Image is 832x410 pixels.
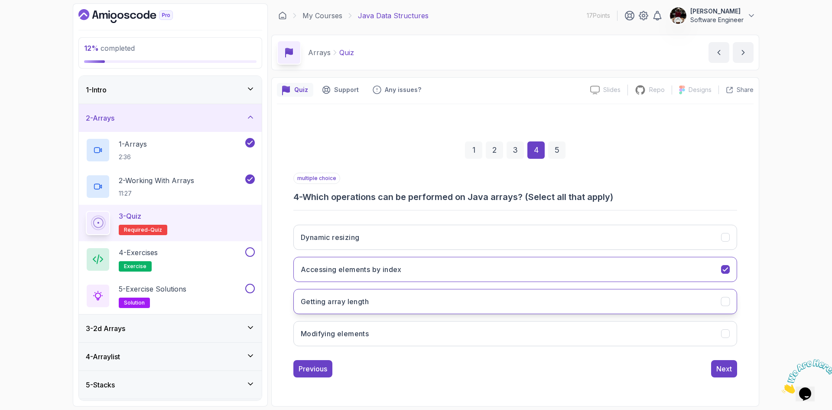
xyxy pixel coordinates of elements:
[119,247,158,258] p: 4 - Exercises
[124,226,150,233] span: Required-
[86,85,107,95] h3: 1 - Intro
[690,16,744,24] p: Software Engineer
[86,211,255,235] button: 3-QuizRequired-quiz
[778,356,832,397] iframe: chat widget
[669,7,756,24] button: user profile image[PERSON_NAME]Software Engineer
[79,104,262,132] button: 2-Arrays
[79,371,262,399] button: 5-Stacks
[119,175,194,186] p: 2 - Working With Arrays
[119,153,147,161] p: 2:36
[293,257,737,282] button: Accessing elements by index
[301,296,369,307] h3: Getting array length
[670,7,686,24] img: user profile image
[299,364,327,374] div: Previous
[294,85,308,94] p: Quiz
[119,284,186,294] p: 5 - Exercise Solutions
[79,76,262,104] button: 1-Intro
[301,264,402,275] h3: Accessing elements by index
[301,232,359,243] h3: Dynamic resizing
[317,83,364,97] button: Support button
[708,42,729,63] button: previous content
[358,10,429,21] p: Java Data Structures
[86,351,120,362] h3: 4 - Arraylist
[302,10,342,21] a: My Courses
[86,284,255,308] button: 5-Exercise Solutionssolution
[86,113,114,123] h3: 2 - Arrays
[86,247,255,272] button: 4-Exercisesexercise
[733,42,754,63] button: next content
[649,85,665,94] p: Repo
[293,321,737,346] button: Modifying elements
[293,360,332,377] button: Previous
[507,141,524,159] div: 3
[86,138,255,162] button: 1-Arrays2:36
[84,44,135,52] span: completed
[124,263,146,270] span: exercise
[690,7,744,16] p: [PERSON_NAME]
[718,85,754,94] button: Share
[465,141,482,159] div: 1
[293,225,737,250] button: Dynamic resizing
[119,139,147,149] p: 1 - Arrays
[385,85,421,94] p: Any issues?
[277,83,313,97] button: quiz button
[150,226,162,233] span: quiz
[3,3,57,38] img: Chat attention grabber
[587,11,610,20] p: 17 Points
[301,328,369,339] h3: Modifying elements
[486,141,503,159] div: 2
[367,83,426,97] button: Feedback button
[293,173,340,184] p: multiple choice
[119,211,141,221] p: 3 - Quiz
[278,11,287,20] a: Dashboard
[548,141,565,159] div: 5
[334,85,359,94] p: Support
[716,364,732,374] div: Next
[293,191,737,203] h3: 4 - Which operations can be performed on Java arrays? (Select all that apply)
[711,360,737,377] button: Next
[308,47,331,58] p: Arrays
[689,85,712,94] p: Designs
[124,299,145,306] span: solution
[293,289,737,314] button: Getting array length
[339,47,354,58] p: Quiz
[79,343,262,371] button: 4-Arraylist
[78,9,193,23] a: Dashboard
[527,141,545,159] div: 4
[86,380,115,390] h3: 5 - Stacks
[119,189,194,198] p: 11:27
[737,85,754,94] p: Share
[84,44,99,52] span: 12 %
[79,315,262,342] button: 3-2d Arrays
[86,174,255,199] button: 2-Working With Arrays11:27
[86,323,125,334] h3: 3 - 2d Arrays
[603,85,621,94] p: Slides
